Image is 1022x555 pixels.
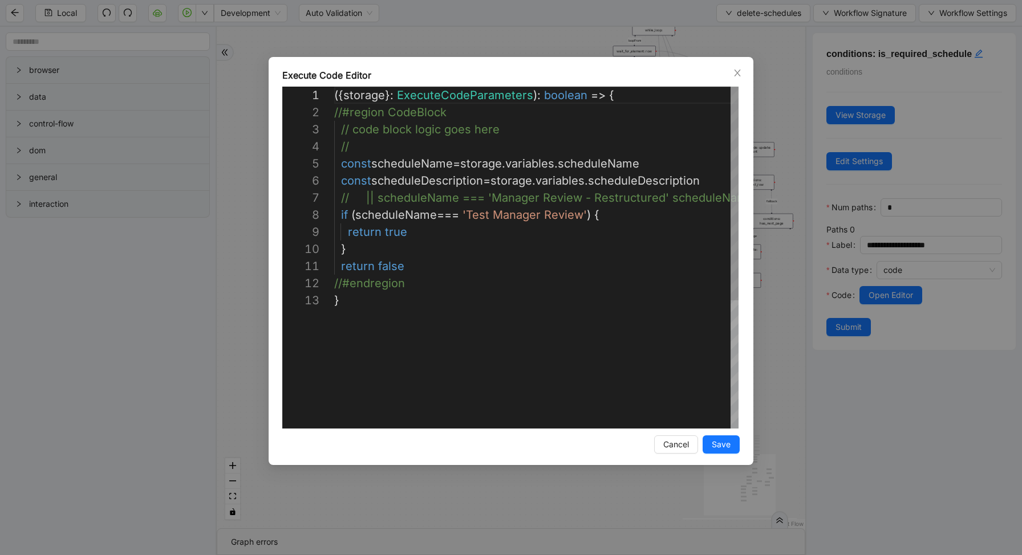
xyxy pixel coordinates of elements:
[587,208,591,222] span: )
[282,258,319,275] div: 11
[731,67,744,79] button: Close
[351,208,355,222] span: (
[282,223,319,240] div: 9
[453,157,460,170] span: =
[733,68,742,77] span: close
[712,438,731,451] span: Save
[334,88,343,102] span: ({
[341,259,375,273] span: return
[334,276,405,290] span: //#endregion
[623,191,911,205] span: uctured' scheduleName === 'Manager Review - 2' ||
[558,157,639,170] span: scheduleName
[282,138,319,155] div: 4
[594,208,599,222] span: {
[385,225,407,239] span: true
[341,140,349,153] span: //
[334,293,339,307] span: }
[505,157,554,170] span: variables
[282,240,319,258] div: 10
[502,157,505,170] span: .
[532,174,536,187] span: .
[371,157,453,170] span: scheduleName
[355,208,437,222] span: scheduleName
[282,275,319,292] div: 12
[536,174,585,187] span: variables
[460,157,502,170] span: storage
[554,157,558,170] span: .
[397,88,533,102] span: ExecuteCodeParameters
[654,435,698,454] button: Cancel
[343,88,385,102] span: storage
[371,174,483,187] span: scheduleDescription
[282,292,319,309] div: 13
[585,174,588,187] span: .
[663,438,689,451] span: Cancel
[544,88,587,102] span: boolean
[282,189,319,206] div: 7
[490,174,532,187] span: storage
[437,208,459,222] span: ===
[282,155,319,172] div: 5
[282,172,319,189] div: 6
[341,157,371,170] span: const
[385,88,394,102] span: }:
[463,208,587,222] span: 'Test Manager Review'
[341,208,348,222] span: if
[591,88,606,102] span: =>
[378,259,404,273] span: false
[334,87,335,104] textarea: Editor content;Press Alt+F1 for Accessibility Options.
[282,121,319,138] div: 3
[609,88,614,102] span: {
[282,206,319,223] div: 8
[341,242,346,256] span: }
[483,174,490,187] span: =
[533,88,541,102] span: ):
[282,87,319,104] div: 1
[588,174,700,187] span: scheduleDescription
[348,225,382,239] span: return
[341,123,500,136] span: // code block logic goes here
[282,68,740,82] div: Execute Code Editor
[703,435,740,454] button: Save
[341,174,371,187] span: const
[282,104,319,121] div: 2
[334,105,447,119] span: //#region CodeBlock
[341,191,623,205] span: // || scheduleName === 'Manager Review - Restr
